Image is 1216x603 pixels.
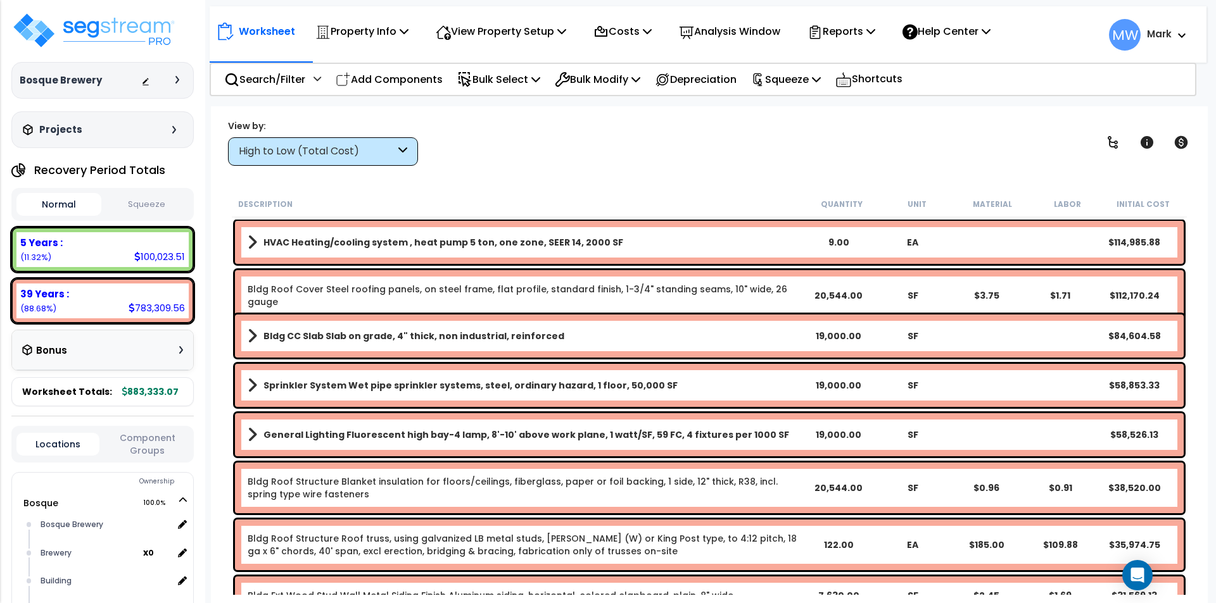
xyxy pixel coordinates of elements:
[876,330,950,342] div: SF
[106,431,189,457] button: Component Groups
[648,65,744,94] div: Depreciation
[129,301,185,314] div: 783,309.56
[1109,19,1141,51] span: MW
[802,589,876,602] div: 7,630.00
[949,589,1023,602] div: $2.45
[828,64,909,95] div: Shortcuts
[876,428,950,441] div: SF
[248,589,733,602] a: Individual Item
[1122,560,1153,590] div: Open Intercom Messenger
[1117,199,1170,209] small: Initial Cost
[902,23,991,40] p: Help Center
[248,376,802,394] a: Assembly Title
[11,11,176,49] img: logo_pro_r.png
[263,379,678,392] b: Sprinkler System Wet pipe sprinkler systems, steel, ordinary hazard, 1 floor, 50,000 SF
[876,379,950,392] div: SF
[20,252,51,263] small: 11.323419602076033%
[37,545,143,561] div: Brewery
[263,330,564,342] b: Bldg CC Slab Slab on grade, 4" thick, non industrial, reinforced
[751,71,821,88] p: Squeeze
[973,199,1012,209] small: Material
[1023,482,1098,494] div: $0.91
[22,385,112,398] span: Worksheet Totals:
[876,482,950,494] div: SF
[802,538,876,551] div: 122.00
[37,573,173,588] div: Building
[1098,538,1172,551] div: $35,974.75
[457,71,540,88] p: Bulk Select
[949,289,1023,302] div: $3.75
[104,194,189,216] button: Squeeze
[593,23,652,40] p: Costs
[1098,482,1172,494] div: $38,520.00
[908,199,927,209] small: Unit
[16,433,99,456] button: Locations
[1054,199,1081,209] small: Labor
[39,123,82,136] h3: Projects
[876,289,950,302] div: SF
[23,497,58,509] a: Bosque 100.0%
[876,538,950,551] div: EA
[802,330,876,342] div: 19,000.00
[1023,538,1098,551] div: $109.88
[34,164,165,177] h4: Recovery Period Totals
[802,482,876,494] div: 20,544.00
[1098,289,1172,302] div: $112,170.24
[802,289,876,302] div: 20,544.00
[143,495,177,511] span: 100.0%
[248,327,802,345] a: Assembly Title
[248,475,802,500] a: Individual Item
[37,474,193,489] div: Ownership
[555,71,640,88] p: Bulk Modify
[263,236,623,249] b: HVAC Heating/cooling system , heat pump 5 ton, one zone, SEER 14, 2000 SF
[20,287,69,301] b: 39 Years :
[263,428,789,441] b: General Lighting Fluorescent high bay-4 lamp, 8'-10' above work plane, 1 watt/SF, 59 FC, 4 fixtur...
[143,546,154,559] b: x
[37,517,173,532] div: Bosque Brewery
[1147,27,1172,40] b: Mark
[1023,589,1098,602] div: $1.69
[143,545,173,561] span: location multiplier
[1023,289,1098,302] div: $1.71
[148,548,154,558] small: 0
[248,283,802,308] a: Individual Item
[1098,589,1172,602] div: $31,569.13
[436,23,566,40] p: View Property Setup
[20,303,56,314] small: 88.67658039792397%
[802,428,876,441] div: 19,000.00
[1098,428,1172,441] div: $58,526.13
[949,538,1023,551] div: $185.00
[655,71,737,88] p: Depreciation
[20,74,102,87] h3: Bosque Brewery
[239,144,395,159] div: High to Low (Total Cost)
[248,532,802,557] a: Individual Item
[134,250,185,263] div: 100,023.51
[835,70,902,89] p: Shortcuts
[238,199,293,209] small: Description
[248,426,802,444] a: Assembly Title
[336,71,443,88] p: Add Components
[16,193,101,216] button: Normal
[807,23,875,40] p: Reports
[224,71,305,88] p: Search/Filter
[315,23,408,40] p: Property Info
[20,236,63,249] b: 5 Years :
[949,482,1023,494] div: $0.96
[679,23,780,40] p: Analysis Window
[821,199,863,209] small: Quantity
[1098,330,1172,342] div: $84,604.58
[802,379,876,392] div: 19,000.00
[239,23,295,40] p: Worksheet
[329,65,450,94] div: Add Components
[876,236,950,249] div: EA
[1098,236,1172,249] div: $114,985.88
[36,345,67,356] h3: Bonus
[802,236,876,249] div: 9.00
[248,233,802,251] a: Assembly Title
[228,120,418,132] div: View by:
[876,589,950,602] div: SF
[122,385,179,398] b: 883,333.07
[1098,379,1172,392] div: $58,853.33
